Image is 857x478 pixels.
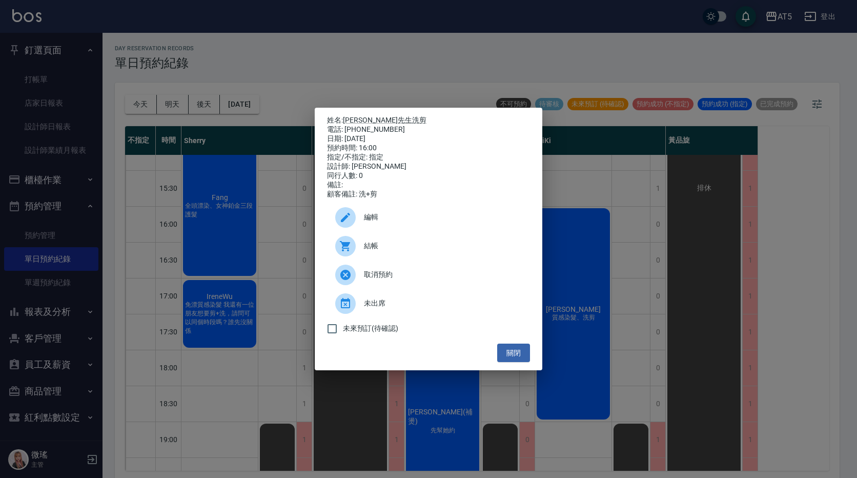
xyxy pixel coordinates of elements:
div: 日期: [DATE] [327,134,530,144]
div: 預約時間: 16:00 [327,144,530,153]
span: 未出席 [364,298,522,309]
div: 顧客備註: 洗+剪 [327,190,530,199]
div: 編輯 [327,203,530,232]
a: [PERSON_NAME]先生洗剪 [343,116,426,124]
span: 取消預約 [364,269,522,280]
div: 電話: [PHONE_NUMBER] [327,125,530,134]
span: 編輯 [364,212,522,223]
div: 備註: [327,181,530,190]
a: 結帳 [327,232,530,261]
div: 設計師: [PERSON_NAME] [327,162,530,171]
div: 指定/不指定: 指定 [327,153,530,162]
span: 未來預訂(待確認) [343,323,398,334]
span: 結帳 [364,241,522,251]
button: 關閉 [497,344,530,363]
div: 取消預約 [327,261,530,289]
div: 同行人數: 0 [327,171,530,181]
p: 姓名: [327,116,530,125]
div: 未出席 [327,289,530,318]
